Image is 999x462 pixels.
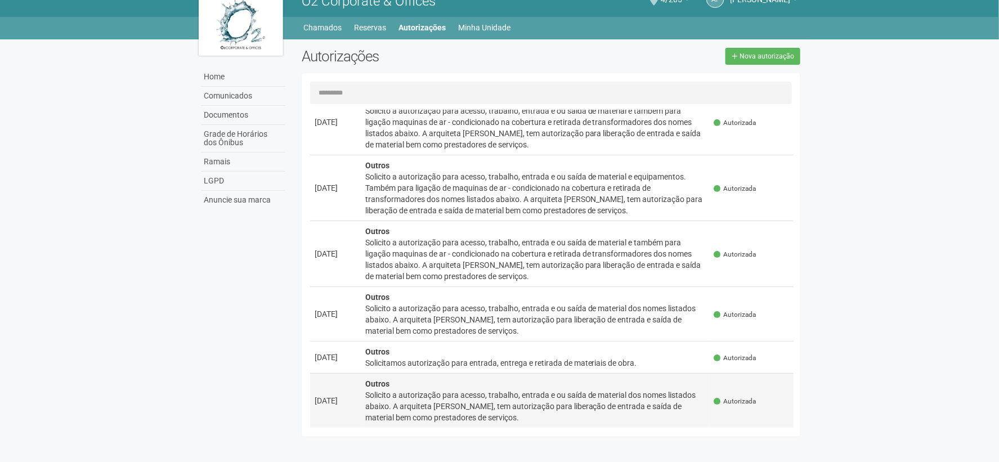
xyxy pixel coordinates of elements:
span: Autorizada [714,397,756,406]
div: Solicito a autorização para acesso, trabalho, entrada e ou saída de material e equipamentos. Tamb... [365,171,705,216]
a: Ramais [201,152,285,172]
h2: Autorizações [302,48,543,65]
div: Solicito a autorização para acesso, trabalho, entrada e ou saída de material e também para ligaçã... [365,105,705,150]
a: Comunicados [201,87,285,106]
strong: Outros [365,293,389,302]
div: [DATE] [315,116,356,128]
div: [DATE] [315,248,356,259]
a: Home [201,68,285,87]
div: [DATE] [315,182,356,194]
a: Reservas [355,20,387,35]
span: Autorizada [714,310,756,320]
div: Solicitamos autorização para entrada, entrega e retirada de materiais de obra. [365,357,705,369]
div: [DATE] [315,395,356,406]
div: Solicito a autorização para acesso, trabalho, entrada e ou saída de material dos nomes listados a... [365,303,705,337]
a: LGPD [201,172,285,191]
a: Grade de Horários dos Ônibus [201,125,285,152]
a: Documentos [201,106,285,125]
a: Anuncie sua marca [201,191,285,209]
div: [DATE] [315,352,356,363]
strong: Outros [365,161,389,170]
div: Solicito a autorização para acesso, trabalho, entrada e ou saída de material e também para ligaçã... [365,237,705,282]
a: Nova autorização [725,48,800,65]
div: Solicito a autorização para acesso, trabalho, entrada e ou saída de material dos nomes listados a... [365,389,705,423]
span: Autorizada [714,118,756,128]
strong: Outros [365,379,389,388]
div: [DATE] [315,308,356,320]
a: Minha Unidade [459,20,511,35]
span: Autorizada [714,184,756,194]
span: Autorizada [714,353,756,363]
strong: Outros [365,347,389,356]
a: Autorizações [399,20,446,35]
span: Autorizada [714,250,756,259]
a: Chamados [304,20,342,35]
span: Nova autorização [740,52,794,60]
strong: Outros [365,227,389,236]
